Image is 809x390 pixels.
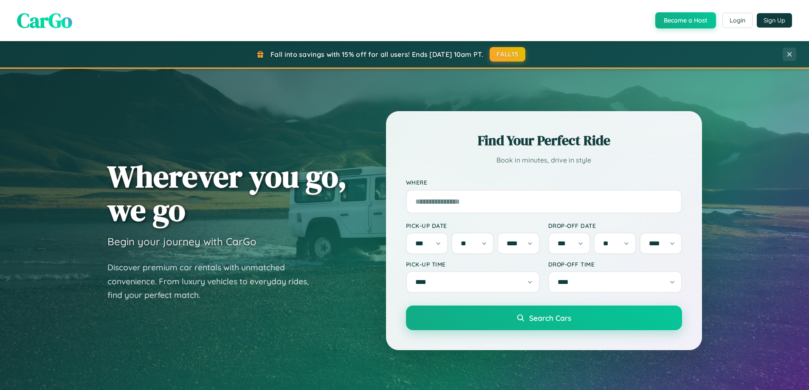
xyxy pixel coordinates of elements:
p: Discover premium car rentals with unmatched convenience. From luxury vehicles to everyday rides, ... [107,261,320,302]
button: Login [722,13,753,28]
button: Search Cars [406,306,682,330]
button: FALL15 [490,47,525,62]
label: Drop-off Date [548,222,682,229]
span: CarGo [17,6,72,34]
label: Pick-up Date [406,222,540,229]
label: Where [406,179,682,186]
p: Book in minutes, drive in style [406,154,682,166]
label: Pick-up Time [406,261,540,268]
h1: Wherever you go, we go [107,160,347,227]
button: Become a Host [655,12,716,28]
label: Drop-off Time [548,261,682,268]
h2: Find Your Perfect Ride [406,131,682,150]
h3: Begin your journey with CarGo [107,235,257,248]
span: Search Cars [529,313,571,323]
button: Sign Up [757,13,792,28]
span: Fall into savings with 15% off for all users! Ends [DATE] 10am PT. [271,50,483,59]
